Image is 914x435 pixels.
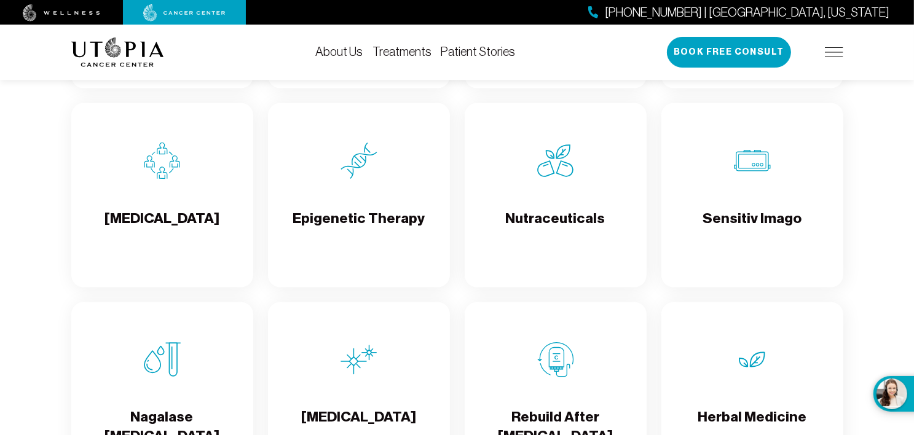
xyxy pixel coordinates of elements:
span: [PHONE_NUMBER] | [GEOGRAPHIC_DATA], [US_STATE] [605,4,889,22]
a: [PHONE_NUMBER] | [GEOGRAPHIC_DATA], [US_STATE] [588,4,889,22]
h4: Epigenetic Therapy [293,209,425,249]
a: Epigenetic TherapyEpigenetic Therapy [268,103,450,288]
img: Group Therapy [144,143,181,179]
a: Sensitiv ImagoSensitiv Imago [661,103,843,288]
img: cancer center [143,4,226,22]
img: Nagalase Blood Test [144,342,181,378]
h4: [MEDICAL_DATA] [104,209,219,249]
a: NutraceuticalsNutraceuticals [465,103,647,288]
img: logo [71,37,164,67]
img: Hyperthermia [341,342,377,378]
h4: Nutraceuticals [506,209,605,249]
img: Epigenetic Therapy [341,143,377,179]
img: Nutraceuticals [537,143,574,179]
h4: Sensitiv Imago [703,209,802,249]
button: Book Free Consult [667,37,791,68]
a: Patient Stories [441,45,516,58]
img: Rebuild After Chemo [537,342,574,378]
a: Group Therapy[MEDICAL_DATA] [71,103,253,288]
img: icon-hamburger [825,47,843,57]
a: About Us [315,45,363,58]
img: Herbal Medicine [734,342,771,378]
img: Sensitiv Imago [734,143,771,179]
a: Treatments [372,45,431,58]
img: wellness [23,4,100,22]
